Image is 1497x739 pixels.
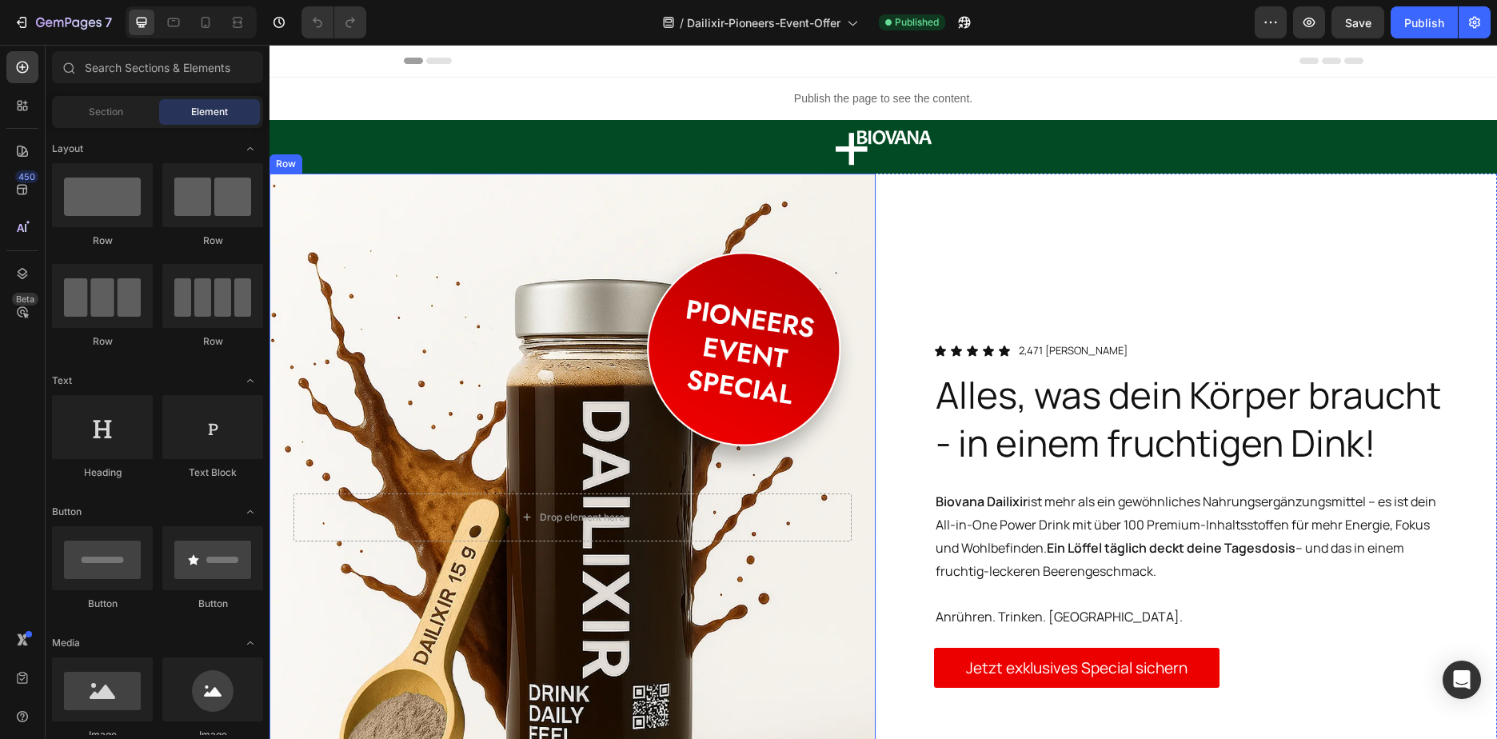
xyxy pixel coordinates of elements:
p: 2,471 [PERSON_NAME] [749,297,858,315]
iframe: Design area [269,45,1497,739]
div: Drop element here [270,466,355,479]
span: Published [895,15,939,30]
strong: Ein Löffel täglich deckt deine Tagesdosis [777,494,1026,512]
div: Row [162,234,263,248]
p: Jetzt exklusives Special sichern [697,609,918,637]
span: Button [52,505,82,519]
a: Jetzt exklusives Special sichern [665,603,950,643]
p: 7 [105,13,112,32]
input: Search Sections & Elements [52,51,263,83]
div: Beta [12,293,38,306]
div: Open Intercom Messenger [1443,661,1481,699]
span: Toggle open [238,136,263,162]
span: Save [1345,16,1371,30]
span: Toggle open [238,499,263,525]
div: Heading [52,465,153,480]
span: Element [191,105,228,119]
span: Toggle open [238,368,263,393]
span: Text [52,373,72,388]
span: Toggle open [238,630,263,656]
h2: Alles, was dein Körper braucht - in einem fruchtigen Dink! [665,325,1184,424]
div: Text Block [162,465,263,480]
span: Section [89,105,123,119]
div: 450 [15,170,38,183]
div: Button [52,597,153,611]
div: Undo/Redo [301,6,366,38]
button: Publish [1391,6,1458,38]
img: gempages_500410514925421798-805cf833-74fd-4b2a-bf03-9ba2b8cfe838.png [566,82,662,122]
div: Row [3,112,30,126]
div: Row [162,334,263,349]
button: Save [1331,6,1384,38]
button: 7 [6,6,119,38]
span: Media [52,636,80,650]
div: Button [162,597,263,611]
p: Anrühren. Trinken. [GEOGRAPHIC_DATA]. [666,561,1183,584]
span: Dailixir-Pioneers-Event-Offer [687,14,840,31]
div: Row [52,234,153,248]
p: ist mehr als ein gewöhnliches Nahrungsergänzungsmittel – es ist dein All-in-One Power Drink mit ü... [666,445,1183,537]
div: Publish [1404,14,1444,31]
span: Layout [52,142,83,156]
span: / [680,14,684,31]
div: Row [52,334,153,349]
strong: Biovana Dailixir [666,448,758,465]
